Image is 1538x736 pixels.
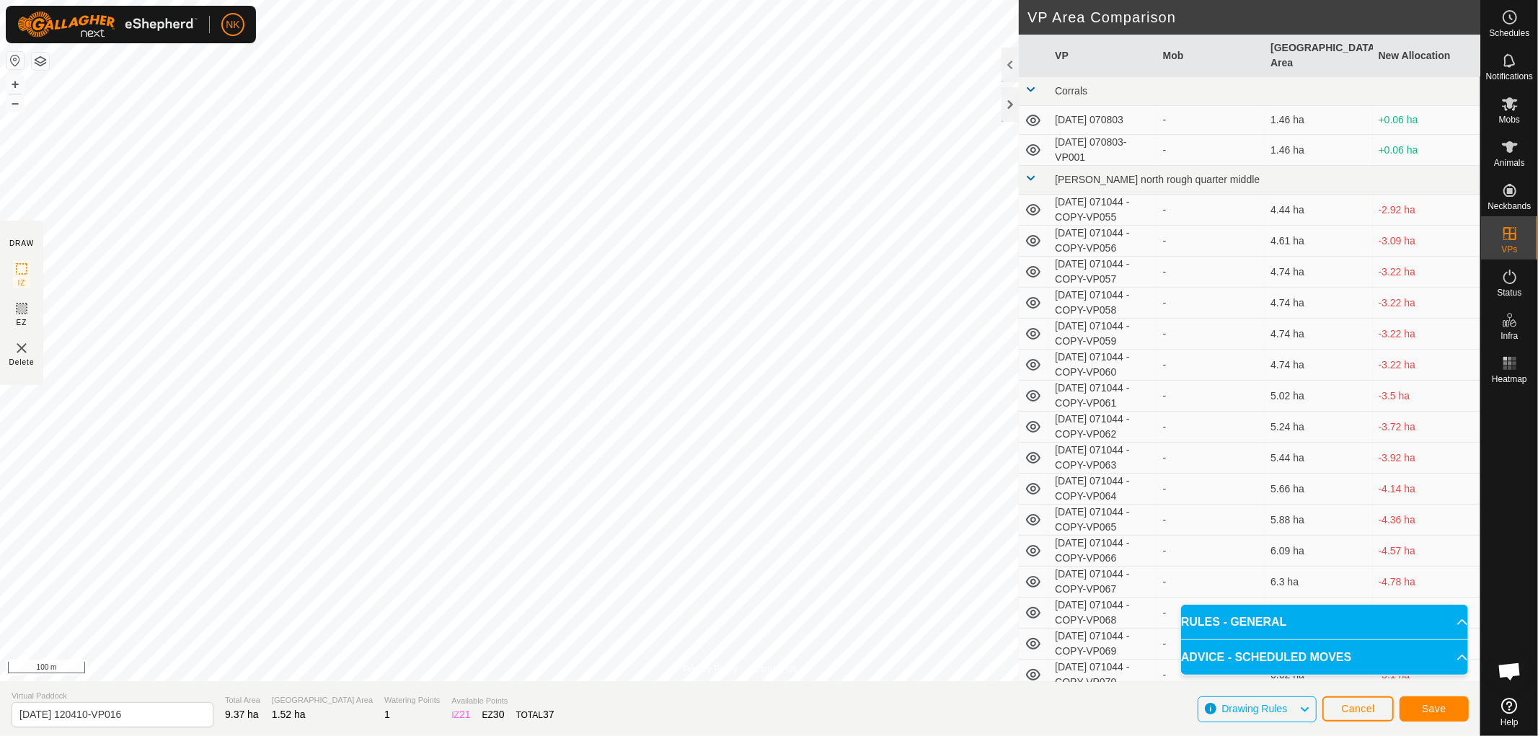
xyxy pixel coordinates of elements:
[754,662,797,675] a: Contact Us
[1501,332,1518,340] span: Infra
[1049,505,1157,536] td: [DATE] 071044 - COPY-VP065
[1489,29,1529,37] span: Schedules
[272,694,373,706] span: [GEOGRAPHIC_DATA] Area
[459,709,471,720] span: 21
[683,662,737,675] a: Privacy Policy
[1049,567,1157,598] td: [DATE] 071044 - COPY-VP067
[226,17,239,32] span: NK
[17,317,27,328] span: EZ
[1265,412,1372,443] td: 5.24 ha
[1163,143,1259,158] div: -
[451,695,554,707] span: Available Points
[1265,350,1372,381] td: 4.74 ha
[1265,288,1372,319] td: 4.74 ha
[1497,288,1521,297] span: Status
[1181,649,1351,666] span: ADVICE - SCHEDULED MOVES
[1373,195,1480,226] td: -2.92 ha
[13,340,30,357] img: VP
[1163,420,1259,435] div: -
[1373,412,1480,443] td: -3.72 ha
[1373,381,1480,412] td: -3.5 ha
[1163,606,1259,621] div: -
[1373,257,1480,288] td: -3.22 ha
[1486,72,1533,81] span: Notifications
[1373,598,1480,629] td: -4.55 ha
[1027,9,1480,26] h2: VP Area Comparison
[1049,536,1157,567] td: [DATE] 071044 - COPY-VP066
[1163,389,1259,404] div: -
[9,357,35,368] span: Delete
[225,709,259,720] span: 9.37 ha
[384,694,440,706] span: Watering Points
[384,709,390,720] span: 1
[1265,474,1372,505] td: 5.66 ha
[1049,195,1157,226] td: [DATE] 071044 - COPY-VP055
[1055,174,1260,185] span: [PERSON_NAME] north rough quarter middle
[1265,195,1372,226] td: 4.44 ha
[1501,718,1519,727] span: Help
[1499,115,1520,124] span: Mobs
[1373,226,1480,257] td: -3.09 ha
[1265,226,1372,257] td: 4.61 ha
[1373,106,1480,135] td: +0.06 ha
[1265,381,1372,412] td: 5.02 ha
[1373,350,1480,381] td: -3.22 ha
[1163,112,1259,128] div: -
[1265,35,1372,77] th: [GEOGRAPHIC_DATA] Area
[1265,319,1372,350] td: 4.74 ha
[1163,265,1259,280] div: -
[1492,375,1527,383] span: Heatmap
[1488,649,1532,693] div: Open chat
[516,707,554,722] div: TOTAL
[1049,319,1157,350] td: [DATE] 071044 - COPY-VP059
[543,709,554,720] span: 37
[6,94,24,112] button: –
[1373,135,1480,166] td: +0.06 ha
[1400,696,1469,722] button: Save
[1265,106,1372,135] td: 1.46 ha
[17,12,198,37] img: Gallagher Logo
[1049,350,1157,381] td: [DATE] 071044 - COPY-VP060
[1265,257,1372,288] td: 4.74 ha
[32,53,49,70] button: Map Layers
[482,707,505,722] div: EZ
[1373,474,1480,505] td: -4.14 ha
[1265,135,1372,166] td: 1.46 ha
[1049,106,1157,135] td: [DATE] 070803
[1049,35,1157,77] th: VP
[1181,640,1468,675] p-accordion-header: ADVICE - SCHEDULED MOVES
[1373,567,1480,598] td: -4.78 ha
[1265,443,1372,474] td: 5.44 ha
[1049,474,1157,505] td: [DATE] 071044 - COPY-VP064
[1163,203,1259,218] div: -
[1163,327,1259,342] div: -
[1163,358,1259,373] div: -
[1049,257,1157,288] td: [DATE] 071044 - COPY-VP057
[1373,35,1480,77] th: New Allocation
[272,709,306,720] span: 1.52 ha
[1181,613,1287,631] span: RULES - GENERAL
[1494,159,1525,167] span: Animals
[1163,513,1259,528] div: -
[1373,536,1480,567] td: -4.57 ha
[1373,288,1480,319] td: -3.22 ha
[1163,544,1259,559] div: -
[1049,412,1157,443] td: [DATE] 071044 - COPY-VP062
[6,76,24,93] button: +
[1163,668,1259,683] div: -
[1157,35,1265,77] th: Mob
[1373,443,1480,474] td: -3.92 ha
[1163,575,1259,590] div: -
[225,694,260,706] span: Total Area
[451,707,470,722] div: IZ
[1221,703,1287,714] span: Drawing Rules
[1265,598,1372,629] td: 6.07 ha
[1163,234,1259,249] div: -
[1322,696,1394,722] button: Cancel
[1181,605,1468,639] p-accordion-header: RULES - GENERAL
[1265,567,1372,598] td: 6.3 ha
[1055,85,1087,97] span: Corrals
[1049,226,1157,257] td: [DATE] 071044 - COPY-VP056
[1501,245,1517,254] span: VPs
[1341,703,1375,714] span: Cancel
